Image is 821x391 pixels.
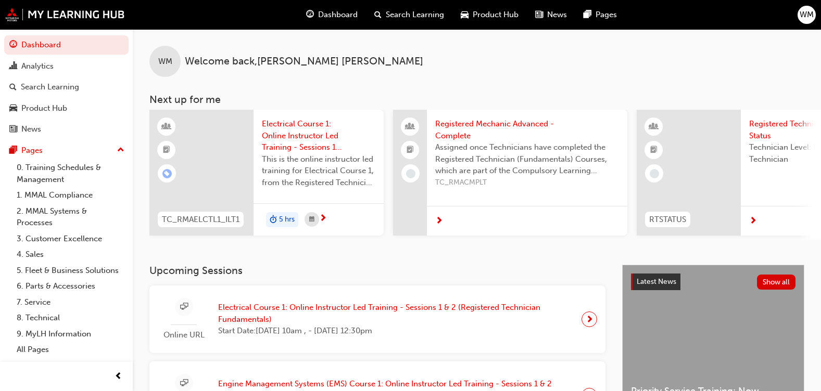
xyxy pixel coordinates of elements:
[180,377,188,390] span: sessionType_ONLINE_URL-icon
[9,62,17,71] span: chart-icon
[262,153,375,189] span: This is the online instructor led training for Electrical Course 1, from the Registered Technicia...
[461,8,469,21] span: car-icon
[374,8,382,21] span: search-icon
[117,144,124,157] span: up-icon
[637,277,676,286] span: Latest News
[650,169,659,178] span: learningRecordVerb_NONE-icon
[435,217,443,226] span: next-icon
[162,169,172,178] span: learningRecordVerb_ENROLL-icon
[12,160,129,187] a: 0. Training Schedules & Management
[21,123,41,135] div: News
[4,99,129,118] a: Product Hub
[586,312,593,327] span: next-icon
[21,102,67,114] div: Product Hub
[4,141,129,160] button: Pages
[158,56,172,68] span: WM
[309,213,314,226] span: calendar-icon
[9,125,17,134] span: news-icon
[9,41,17,50] span: guage-icon
[163,120,170,134] span: learningResourceType_INSTRUCTOR_LED-icon
[158,329,210,341] span: Online URL
[279,214,295,226] span: 5 hrs
[650,120,658,134] span: learningResourceType_INSTRUCTOR_LED-icon
[4,120,129,139] a: News
[435,177,619,189] span: TC_RMACMPLT
[149,265,605,277] h3: Upcoming Sessions
[649,214,686,226] span: RTSTATUS
[650,144,658,157] span: booktick-icon
[366,4,452,25] a: search-iconSearch Learning
[12,342,129,358] a: All Pages
[4,35,129,55] a: Dashboard
[386,9,444,21] span: Search Learning
[9,146,17,155] span: pages-icon
[584,8,591,21] span: pages-icon
[800,9,814,21] span: WM
[12,263,129,279] a: 5. Fleet & Business Solutions
[158,294,597,345] a: Online URLElectrical Course 1: Online Instructor Led Training - Sessions 1 & 2 (Registered Techni...
[21,60,54,72] div: Analytics
[757,275,796,290] button: Show all
[473,9,519,21] span: Product Hub
[21,145,43,157] div: Pages
[162,214,239,226] span: TC_RMAELCTL1_ILT1
[535,8,543,21] span: news-icon
[180,301,188,314] span: sessionType_ONLINE_URL-icon
[12,278,129,294] a: 6. Parts & Accessories
[596,9,617,21] span: Pages
[12,187,129,203] a: 1. MMAL Compliance
[9,83,17,92] span: search-icon
[218,325,573,337] span: Start Date: [DATE] 10am , - [DATE] 12:30pm
[306,8,314,21] span: guage-icon
[12,203,129,231] a: 2. MMAL Systems & Processes
[149,110,384,236] a: TC_RMAELCTL1_ILT1Electrical Course 1: Online Instructor Led Training - Sessions 1 & 2 (Registered...
[298,4,366,25] a: guage-iconDashboard
[5,8,125,21] img: mmal
[133,94,821,106] h3: Next up for me
[12,246,129,263] a: 4. Sales
[318,9,358,21] span: Dashboard
[4,33,129,141] button: DashboardAnalyticsSearch LearningProduct HubNews
[452,4,527,25] a: car-iconProduct Hub
[393,110,627,236] a: Registered Mechanic Advanced - CompleteAssigned once Technicians have completed the Registered Te...
[547,9,567,21] span: News
[319,214,327,224] span: next-icon
[749,217,757,226] span: next-icon
[798,6,816,24] button: WM
[12,294,129,310] a: 7. Service
[115,370,122,383] span: prev-icon
[218,302,573,325] span: Electrical Course 1: Online Instructor Led Training - Sessions 1 & 2 (Registered Technician Funda...
[575,4,625,25] a: pages-iconPages
[163,144,170,157] span: booktick-icon
[9,104,17,113] span: car-icon
[407,120,414,134] span: people-icon
[12,326,129,342] a: 9. MyLH Information
[406,169,415,178] span: learningRecordVerb_NONE-icon
[12,310,129,326] a: 8. Technical
[4,57,129,76] a: Analytics
[435,118,619,141] span: Registered Mechanic Advanced - Complete
[631,273,795,290] a: Latest NewsShow all
[270,213,277,227] span: duration-icon
[4,77,129,97] a: Search Learning
[12,231,129,247] a: 3. Customer Excellence
[407,144,414,157] span: booktick-icon
[262,118,375,153] span: Electrical Course 1: Online Instructor Led Training - Sessions 1 & 2 (Registered Mechanic Advanced)
[21,81,79,93] div: Search Learning
[435,141,619,177] span: Assigned once Technicians have completed the Registered Technician (Fundamentals) Courses, which ...
[527,4,575,25] a: news-iconNews
[185,56,423,68] span: Welcome back , [PERSON_NAME] [PERSON_NAME]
